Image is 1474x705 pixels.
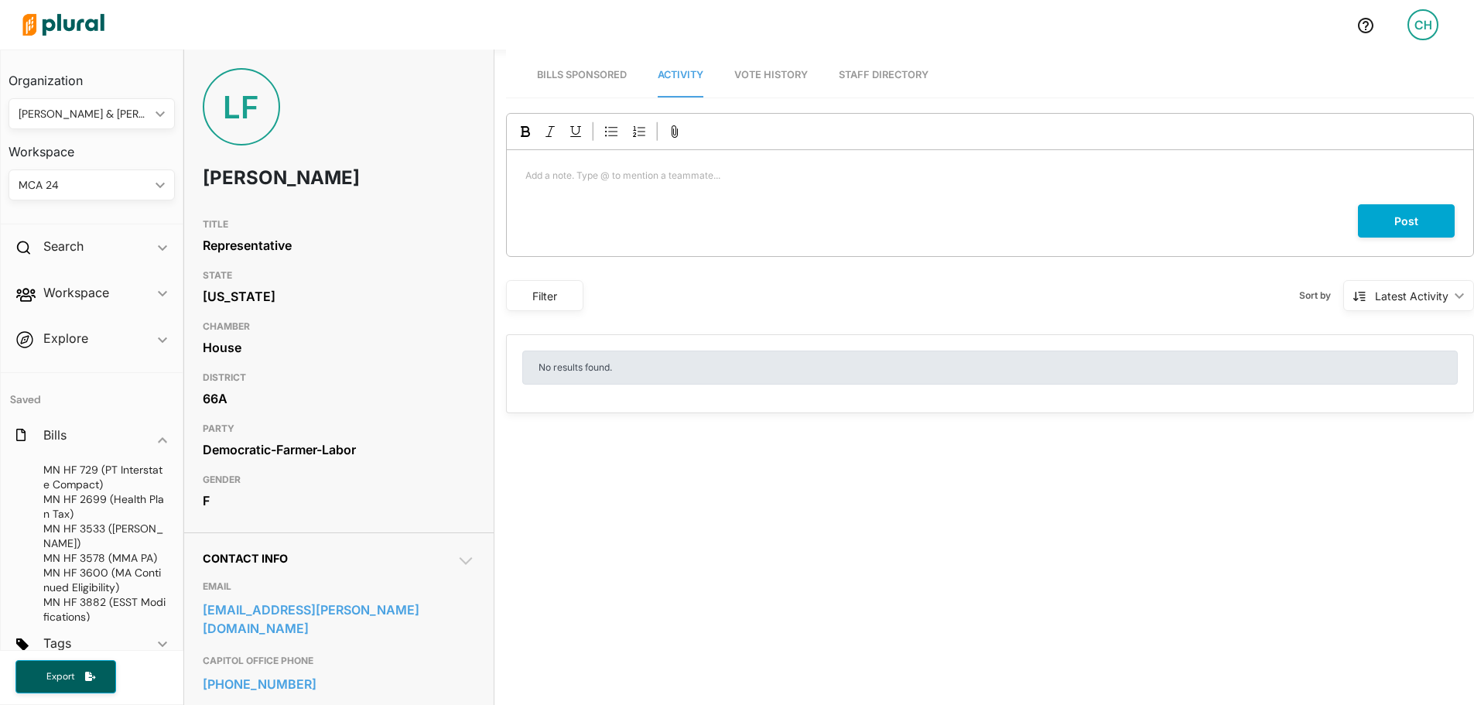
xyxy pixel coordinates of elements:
[203,552,288,565] span: Contact Info
[43,566,161,594] span: HF 3600 (MA Continued Eligibility)
[203,285,475,308] div: [US_STATE]
[537,69,627,80] span: Bills Sponsored
[43,492,60,506] span: MN
[43,492,164,521] span: HF 2699 (Health Plan Tax)
[63,551,157,565] span: HF 3578 (MMA PA)
[203,471,475,489] h3: GENDER
[9,58,175,92] h3: Organization
[203,598,475,640] a: [EMAIL_ADDRESS][PERSON_NAME][DOMAIN_NAME]
[24,566,167,595] a: MNHF 3600 (MA Continued Eligibility)
[658,69,703,80] span: Activity
[1,373,183,411] h4: Saved
[36,670,85,683] span: Export
[203,234,475,257] div: Representative
[522,351,1458,385] div: No results found.
[203,266,475,285] h3: STATE
[203,317,475,336] h3: CHAMBER
[658,53,703,98] a: Activity
[203,68,280,145] div: LF
[203,368,475,387] h3: DISTRICT
[839,53,929,98] a: Staff Directory
[203,336,475,359] div: House
[43,595,166,624] span: HF 3882 (ESST Modifications)
[203,652,475,670] h3: CAPITOL OFFICE PHONE
[43,595,60,609] span: MN
[9,129,175,163] h3: Workspace
[19,106,149,122] div: [PERSON_NAME] & [PERSON_NAME]
[43,463,162,491] span: HF 729 (PT Interstate Compact)
[43,522,163,550] span: HF 3533 ([PERSON_NAME])
[43,463,60,477] span: MN
[203,672,475,696] a: [PHONE_NUMBER]
[24,595,167,625] a: MNHF 3882 (ESST Modifications)
[15,660,116,693] button: Export
[43,522,60,536] span: MN
[24,522,167,551] a: MNHF 3533 ([PERSON_NAME])
[24,551,167,566] a: MNHF 3578 (MMA PA)
[19,177,149,193] div: MCA 24
[203,419,475,438] h3: PARTY
[43,330,88,347] h2: Explore
[203,438,475,461] div: Democratic-Farmer-Labor
[203,577,475,596] h3: EMAIL
[43,566,60,580] span: MN
[43,284,109,301] h2: Workspace
[1299,289,1343,303] span: Sort by
[203,387,475,410] div: 66A
[43,635,71,652] h2: Tags
[734,69,808,80] span: Vote History
[1421,652,1459,690] iframe: Intercom live chat
[203,155,366,201] h1: [PERSON_NAME]
[734,53,808,98] a: Vote History
[537,53,627,98] a: Bills Sponsored
[203,489,475,512] div: F
[24,463,167,492] a: MNHF 729 (PT Interstate Compact)
[1375,288,1448,304] div: Latest Activity
[43,426,67,443] h2: Bills
[43,551,60,565] span: MN
[1358,204,1455,238] button: Post
[203,215,475,234] h3: TITLE
[43,238,84,255] h2: Search
[516,288,573,304] div: Filter
[24,492,167,522] a: MNHF 2699 (Health Plan Tax)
